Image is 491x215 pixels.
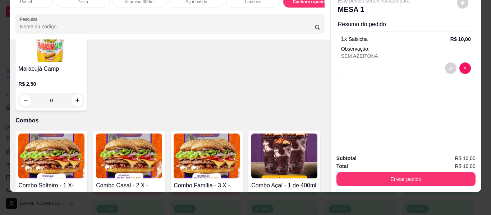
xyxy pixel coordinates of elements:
[455,154,476,162] span: R$ 10,00
[20,16,40,22] label: Pesquisa
[251,181,317,198] h4: Combo Açaí - 1 de 400ml - 1 de 500ml
[20,95,31,106] button: decrease-product-quantity
[336,172,476,186] button: Enviar pedido
[18,17,84,62] img: product-image
[349,36,368,42] span: Salsicha
[174,134,240,178] img: product-image
[338,20,474,29] p: Resumo do pedido
[336,163,348,169] strong: Total
[18,181,84,198] h4: Combo Solteiro - 1 X-bacon + Açaí de 300ml + 1 Guaravita
[445,62,456,74] button: decrease-product-quantity
[20,23,315,30] input: Pesquisa
[455,162,476,170] span: R$ 10,00
[251,134,317,178] img: product-image
[459,62,471,74] button: decrease-product-quantity
[341,52,471,60] div: SEM AZEITONA
[450,36,471,43] p: R$ 10,00
[15,116,324,125] p: Combos
[72,95,83,106] button: increase-product-quantity
[341,35,368,43] p: 1 x
[174,181,240,198] h4: Combo Família - 3 X - Tudo 1 carne + 3 Guaravita + 1 Batata G
[341,45,471,52] p: Observação:
[96,134,162,178] img: product-image
[18,134,84,178] img: product-image
[338,4,410,14] p: MESA 1
[18,80,84,88] p: R$ 2,50
[336,155,357,161] strong: Subtotal
[96,181,162,198] h4: Combo Casal - 2 X - Bacon + Batata + 2 Guaravitas
[18,65,84,73] h4: Maracujá Camp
